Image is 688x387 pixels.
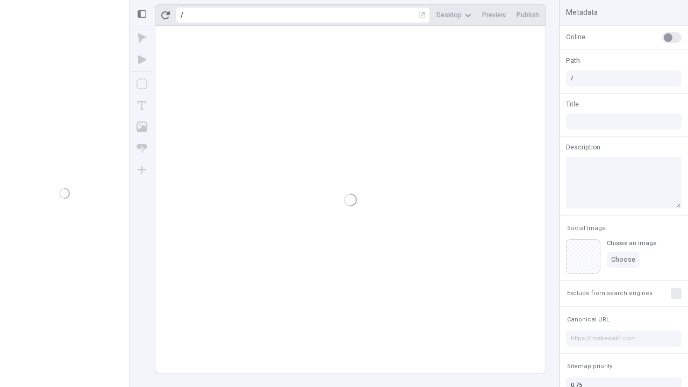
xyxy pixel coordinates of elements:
div: / [181,11,183,19]
button: Button [132,139,152,158]
span: Publish [517,11,539,19]
button: Publish [512,7,543,23]
button: Box [132,74,152,94]
span: Social Image [567,224,606,232]
button: Canonical URL [565,313,612,326]
span: Exclude from search engines [567,289,653,297]
span: Title [566,99,579,109]
span: Desktop [436,11,462,19]
span: Preview [482,11,506,19]
button: Social Image [565,222,608,235]
button: Image [132,117,152,137]
button: Preview [478,7,510,23]
span: Canonical URL [567,316,610,324]
button: Choose [607,252,640,268]
button: Exclude from search engines [565,287,655,300]
input: https://makeswift.com [566,331,682,347]
button: Sitemap priority [565,360,614,373]
button: Text [132,96,152,115]
span: Online [566,32,585,42]
div: Choose an image [607,239,656,247]
button: Desktop [432,7,476,23]
span: Path [566,56,580,66]
span: Description [566,142,600,152]
span: Sitemap priority [567,362,612,370]
span: Choose [611,255,635,264]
